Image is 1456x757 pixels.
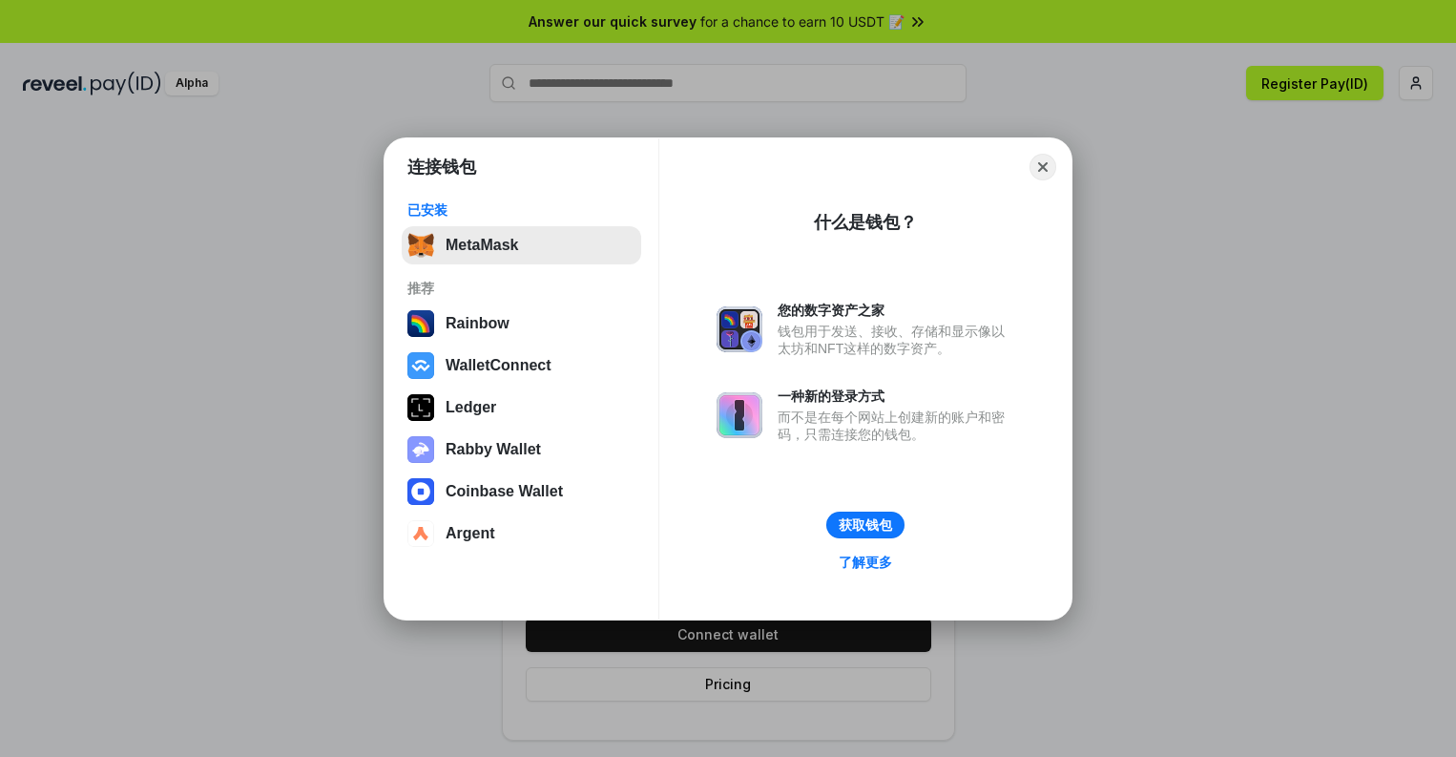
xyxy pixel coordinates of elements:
div: 获取钱包 [839,516,892,534]
div: Ledger [446,399,496,416]
div: MetaMask [446,237,518,254]
div: Argent [446,525,495,542]
div: Coinbase Wallet [446,483,563,500]
img: svg+xml,%3Csvg%20width%3D%2228%22%20height%3D%2228%22%20viewBox%3D%220%200%2028%2028%22%20fill%3D... [407,352,434,379]
a: 了解更多 [827,550,904,575]
button: WalletConnect [402,347,641,385]
button: 获取钱包 [826,512,905,538]
img: svg+xml,%3Csvg%20xmlns%3D%22http%3A%2F%2Fwww.w3.org%2F2000%2Fsvg%22%20fill%3D%22none%22%20viewBox... [717,306,762,352]
img: svg+xml,%3Csvg%20xmlns%3D%22http%3A%2F%2Fwww.w3.org%2F2000%2Fsvg%22%20fill%3D%22none%22%20viewBox... [407,436,434,463]
button: Ledger [402,389,641,427]
h1: 连接钱包 [407,156,476,179]
img: svg+xml,%3Csvg%20xmlns%3D%22http%3A%2F%2Fwww.w3.org%2F2000%2Fsvg%22%20fill%3D%22none%22%20viewBox... [717,392,762,438]
div: 了解更多 [839,554,892,571]
img: svg+xml,%3Csvg%20width%3D%2228%22%20height%3D%2228%22%20viewBox%3D%220%200%2028%2028%22%20fill%3D... [407,520,434,547]
div: Rainbow [446,315,510,332]
button: Rabby Wallet [402,431,641,469]
button: Close [1030,154,1056,180]
div: 推荐 [407,280,635,297]
img: svg+xml,%3Csvg%20fill%3D%22none%22%20height%3D%2233%22%20viewBox%3D%220%200%2035%2033%22%20width%... [407,232,434,259]
img: svg+xml,%3Csvg%20width%3D%2228%22%20height%3D%2228%22%20viewBox%3D%220%200%2028%2028%22%20fill%3D... [407,478,434,505]
div: 一种新的登录方式 [778,388,1014,405]
div: WalletConnect [446,357,551,374]
img: svg+xml,%3Csvg%20width%3D%22120%22%20height%3D%22120%22%20viewBox%3D%220%200%20120%20120%22%20fil... [407,310,434,337]
button: MetaMask [402,226,641,264]
button: Coinbase Wallet [402,473,641,511]
div: 什么是钱包？ [814,211,917,234]
div: 而不是在每个网站上创建新的账户和密码，只需连接您的钱包。 [778,409,1014,443]
div: 钱包用于发送、接收、存储和显示像以太坊和NFT这样的数字资产。 [778,323,1014,357]
div: 已安装 [407,201,635,219]
button: Rainbow [402,305,641,343]
button: Argent [402,515,641,553]
div: 您的数字资产之家 [778,302,1014,319]
div: Rabby Wallet [446,441,541,458]
img: svg+xml,%3Csvg%20xmlns%3D%22http%3A%2F%2Fwww.w3.org%2F2000%2Fsvg%22%20width%3D%2228%22%20height%3... [407,394,434,421]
